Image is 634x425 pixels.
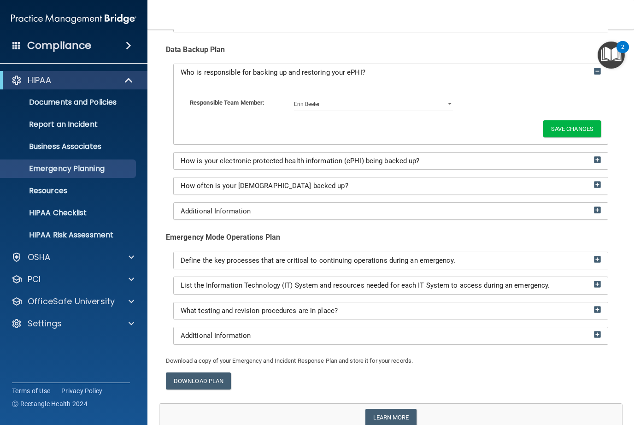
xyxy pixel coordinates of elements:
[11,252,134,263] a: OSHA
[181,256,455,265] span: Define the key processes that are critical to continuing operations during an emergency.
[6,164,132,173] p: Emergency Planning
[594,207,601,213] img: ic_add_box.75fa564c.png
[181,157,420,165] span: How is your electronic protected health information (ePHI) being backed up?
[594,306,601,313] img: ic_add_box.75fa564c.png
[27,39,91,52] h4: Compliance
[6,120,132,129] p: Report an Incident
[181,332,601,340] a: Additional Information
[594,331,601,338] img: ic_add_box.75fa564c.png
[6,208,132,218] p: HIPAA Checklist
[181,331,251,340] span: Additional Information
[621,47,624,59] div: 2
[11,274,134,285] a: PCI
[166,355,616,366] p: Download a copy of your Emergency and Incident Response Plan and store it for your records.
[181,257,601,265] a: Define the key processes that are critical to continuing operations during an emergency.
[12,386,50,395] a: Terms of Use
[181,69,601,77] a: Who is responsible for backing up and restoring your ePHI?
[28,75,51,86] p: HIPAA
[181,68,365,77] span: Who is responsible for backing up and restoring your ePHI?
[11,318,134,329] a: Settings
[6,230,132,240] p: HIPAA Risk Assessment
[28,296,115,307] p: OfficeSafe University
[28,274,41,285] p: PCI
[11,10,136,28] img: PMB logo
[61,386,103,395] a: Privacy Policy
[181,182,601,190] a: How often is your [DEMOGRAPHIC_DATA] backed up?
[598,41,625,69] button: Open Resource Center, 2 new notifications
[181,307,338,315] span: What testing and revision procedures are in place?
[6,142,132,151] p: Business Associates
[11,296,134,307] a: OfficeSafe University
[475,360,623,396] iframe: Drift Widget Chat Controller
[594,68,601,75] img: icon-collapse.69a1e669.png
[166,233,280,242] b: Emergency Mode Operations Plan
[181,207,601,215] a: Additional Information
[181,182,348,190] span: How often is your [DEMOGRAPHIC_DATA] backed up?
[11,75,134,86] a: HIPAA
[181,157,601,165] a: How is your electronic protected health information (ePHI) being backed up?
[28,252,51,263] p: OSHA
[6,186,132,195] p: Resources
[594,281,601,288] img: ic_add_box.75fa564c.png
[181,282,601,289] a: List the Information Technology (IT) System and resources needed for each IT System to access dur...
[594,256,601,263] img: ic_add_box.75fa564c.png
[181,281,550,289] span: List the Information Technology (IT) System and resources needed for each IT System to access dur...
[594,156,601,163] img: ic_add_box.75fa564c.png
[28,318,62,329] p: Settings
[181,307,601,315] a: What testing and revision procedures are in place?
[166,372,231,390] a: Download Plan
[594,181,601,188] img: ic_add_box.75fa564c.png
[166,45,225,54] b: Data Backup Plan
[6,98,132,107] p: Documents and Policies
[190,99,264,106] b: Responsible Team Member:
[181,207,251,215] span: Additional Information
[12,399,88,408] span: Ⓒ Rectangle Health 2024
[543,120,601,137] button: Save Changes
